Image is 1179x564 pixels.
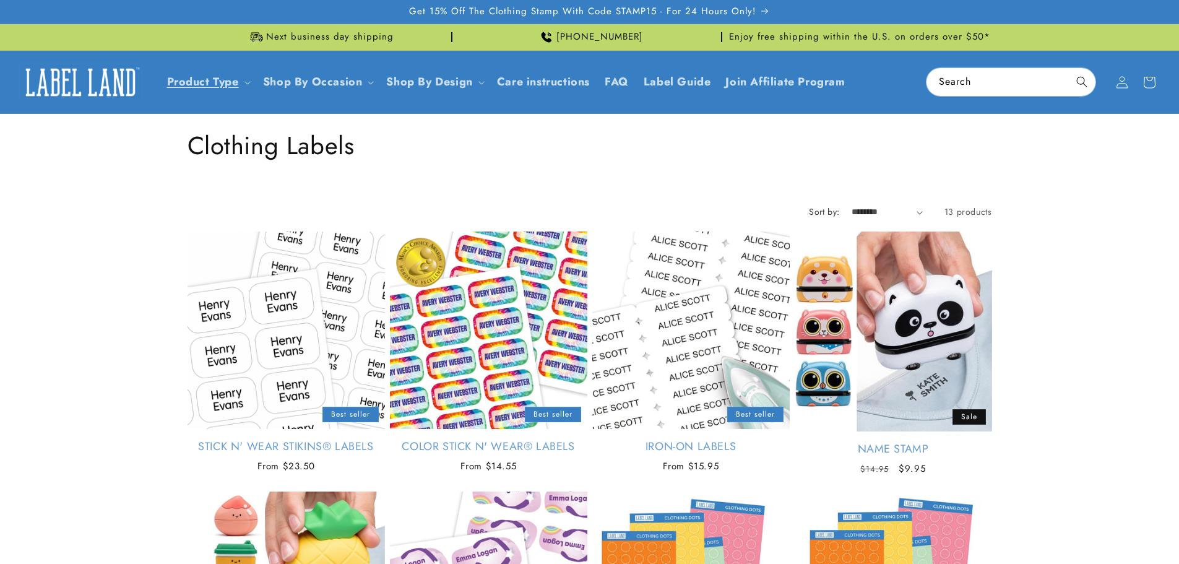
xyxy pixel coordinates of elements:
a: Color Stick N' Wear® Labels [390,440,587,454]
div: Announcement [727,24,992,50]
a: Care instructions [490,67,597,97]
h1: Clothing Labels [188,129,992,162]
span: [PHONE_NUMBER] [556,31,643,43]
span: Get 15% Off The Clothing Stamp With Code STAMP15 - For 24 Hours Only! [409,6,756,18]
summary: Shop By Occasion [256,67,379,97]
div: Announcement [188,24,452,50]
img: Label Land [19,63,142,102]
a: Iron-On Labels [592,440,790,454]
span: Join Affiliate Program [725,75,845,89]
summary: Shop By Design [379,67,489,97]
a: Product Type [167,74,239,90]
a: FAQ [597,67,636,97]
span: FAQ [605,75,629,89]
span: Next business day shipping [266,31,394,43]
button: Search [1068,68,1095,95]
span: Shop By Occasion [263,75,363,89]
span: Care instructions [497,75,590,89]
label: Sort by: [809,206,839,218]
a: Label Guide [636,67,719,97]
div: Announcement [457,24,722,50]
a: Name Stamp [795,442,992,456]
span: 13 products [944,206,992,218]
a: Label Land [14,58,147,106]
summary: Product Type [160,67,256,97]
span: Enjoy free shipping within the U.S. on orders over $50* [729,31,990,43]
a: Join Affiliate Program [718,67,852,97]
a: Stick N' Wear Stikins® Labels [188,440,385,454]
span: Label Guide [644,75,711,89]
a: Shop By Design [386,74,472,90]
